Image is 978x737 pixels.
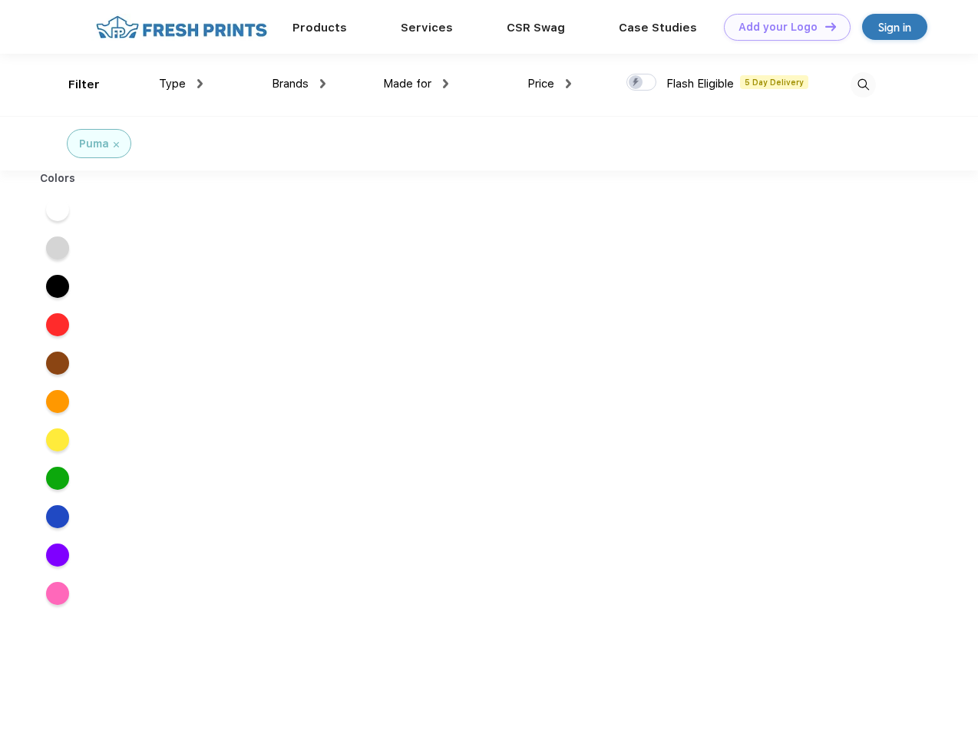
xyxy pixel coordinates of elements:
[79,136,109,152] div: Puma
[383,77,431,91] span: Made for
[68,76,100,94] div: Filter
[825,22,836,31] img: DT
[401,21,453,35] a: Services
[197,79,203,88] img: dropdown.png
[507,21,565,35] a: CSR Swag
[878,18,911,36] div: Sign in
[666,77,734,91] span: Flash Eligible
[443,79,448,88] img: dropdown.png
[527,77,554,91] span: Price
[740,75,808,89] span: 5 Day Delivery
[272,77,309,91] span: Brands
[320,79,325,88] img: dropdown.png
[91,14,272,41] img: fo%20logo%202.webp
[159,77,186,91] span: Type
[292,21,347,35] a: Products
[28,170,88,187] div: Colors
[738,21,818,34] div: Add your Logo
[862,14,927,40] a: Sign in
[566,79,571,88] img: dropdown.png
[851,72,876,97] img: desktop_search.svg
[114,142,119,147] img: filter_cancel.svg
